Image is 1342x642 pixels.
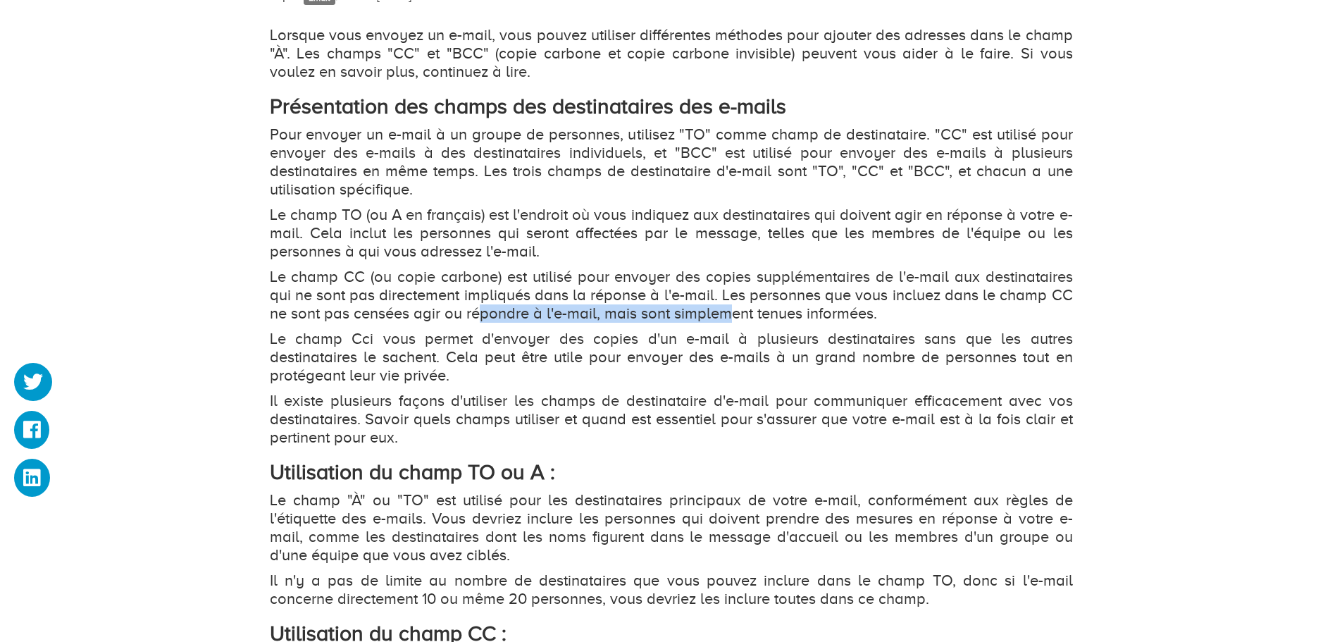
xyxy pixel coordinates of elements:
[270,491,1073,564] p: Le champ "À" ou "TO" est utilisé pour les destinataires principaux de votre e-mail, conformément ...
[270,94,786,118] strong: Présentation des champs des destinataires des e-mails
[270,125,1073,199] p: Pour envoyer un e-mail à un groupe de personnes, utilisez "TO" comme champ de destinataire. "CC" ...
[270,26,1073,81] p: Lorsque vous envoyez un e-mail, vous pouvez utiliser différentes méthodes pour ajouter des adress...
[270,206,1073,261] p: Le champ TO (ou A en français) est l'endroit où vous indiquez aux destinataires qui doivent agir ...
[270,268,1073,323] p: Le champ CC (ou copie carbone) est utilisé pour envoyer des copies supplémentaires de l'e-mail au...
[270,330,1073,385] p: Le champ Cci vous permet d'envoyer des copies d'un e-mail à plusieurs destinataires sans que les ...
[270,572,1073,608] p: Il n'y a pas de limite au nombre de destinataires que vous pouvez inclure dans le champ TO, donc ...
[270,392,1073,447] p: Il existe plusieurs façons d'utiliser les champs de destinataire d'e-mail pour communiquer effica...
[270,460,555,484] strong: Utilisation du champ TO ou A :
